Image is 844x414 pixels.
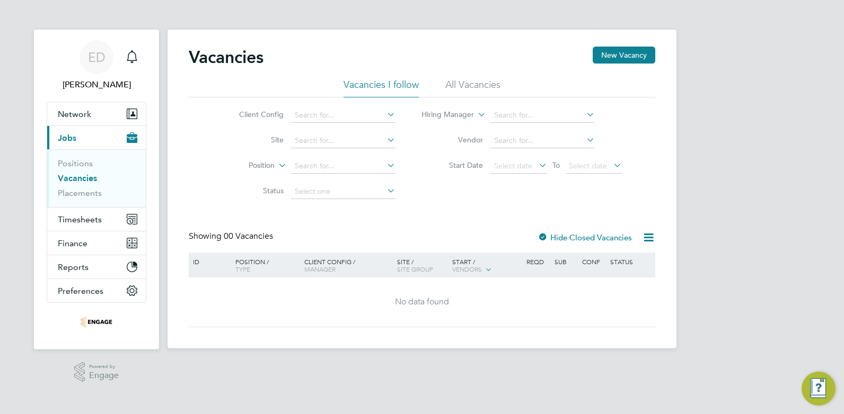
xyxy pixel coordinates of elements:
div: Site / [394,253,450,278]
span: Timesheets [58,214,102,224]
span: Type [235,265,250,273]
label: Start Date [422,160,483,170]
button: Timesheets [47,208,146,231]
input: Select one [291,184,395,199]
span: Network [58,109,91,119]
div: Sub [552,253,579,271]
span: ED [88,50,105,64]
button: New Vacancy [593,47,655,64]
input: Search for... [490,133,595,148]
div: Client Config / [302,253,394,278]
nav: Main navigation [34,30,159,349]
span: Finance [58,238,87,248]
label: Position [214,160,275,171]
a: Powered byEngage [74,362,119,382]
span: Ellie Dean [47,78,146,91]
label: Hide Closed Vacancies [538,232,632,242]
button: Preferences [47,279,146,302]
div: ID [190,253,227,271]
div: No data found [190,296,654,308]
a: ED[PERSON_NAME] [47,40,146,91]
input: Search for... [291,108,395,123]
a: Vacancies [58,173,97,183]
div: Conf [579,253,607,271]
div: Status [608,253,654,271]
span: Jobs [58,133,76,143]
button: Reports [47,255,146,278]
img: omniapeople-logo-retina.png [81,313,112,330]
span: Reports [58,262,89,272]
label: Site [223,135,284,145]
input: Search for... [291,159,395,174]
button: Engage Resource Center [802,372,836,406]
button: Finance [47,231,146,255]
span: Site Group [397,265,433,273]
label: Vendor [422,135,483,145]
span: Preferences [58,286,103,296]
li: Vacancies I follow [344,78,419,97]
input: Search for... [490,108,595,123]
a: Go to home page [47,313,146,330]
button: Jobs [47,126,146,149]
li: All Vacancies [445,78,500,97]
div: Start / [450,253,524,279]
div: Position / [227,253,302,278]
span: To [549,158,563,172]
span: Powered by [89,362,119,371]
a: Placements [58,188,102,198]
button: Network [47,102,146,125]
a: Positions [58,158,93,168]
label: Hiring Manager [413,110,474,120]
div: Jobs [47,149,146,207]
span: Vendors [452,265,482,273]
div: Reqd [524,253,551,271]
input: Search for... [291,133,395,148]
span: Manager [304,265,336,273]
span: Select date [494,161,532,170]
h2: Vacancies [189,47,263,68]
div: Showing [189,231,275,242]
span: 00 Vacancies [224,231,273,241]
label: Status [223,186,284,195]
label: Client Config [223,110,284,119]
span: Engage [89,371,119,380]
span: Select date [569,161,607,170]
